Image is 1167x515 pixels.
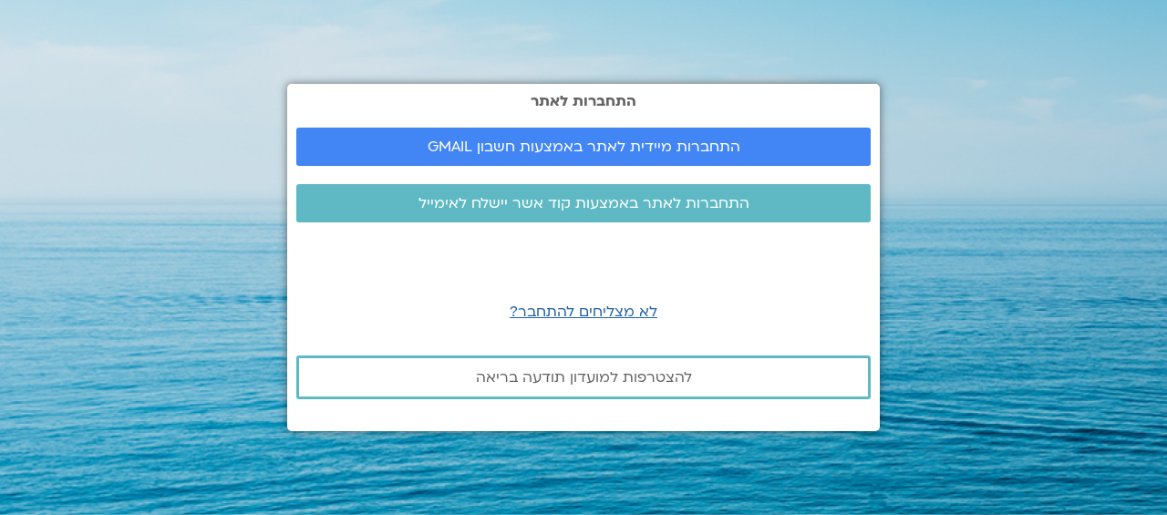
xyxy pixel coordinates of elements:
[296,355,871,399] a: להצטרפות למועדון תודעה בריאה
[296,93,871,109] h2: התחברות לאתר
[296,128,871,166] a: התחברות מיידית לאתר באמצעות חשבון GMAIL
[476,369,692,386] span: להצטרפות למועדון תודעה בריאה
[510,302,657,322] a: לא מצליחים להתחבר?
[428,139,740,155] span: התחברות מיידית לאתר באמצעות חשבון GMAIL
[418,195,749,211] span: התחברות לאתר באמצעות קוד אשר יישלח לאימייל
[296,184,871,222] a: התחברות לאתר באמצעות קוד אשר יישלח לאימייל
